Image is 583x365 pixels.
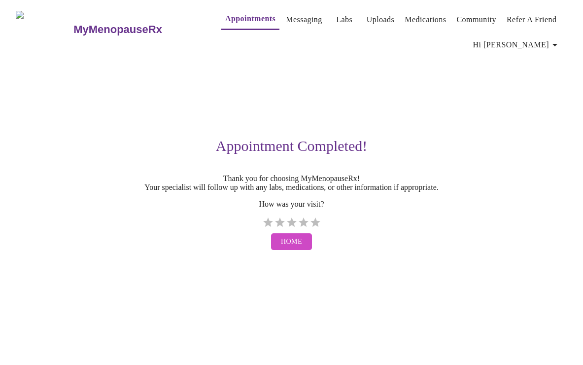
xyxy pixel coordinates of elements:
[16,200,567,209] p: How was your visit?
[336,13,352,27] a: Labs
[271,233,312,251] button: Home
[16,138,567,154] h3: Appointment Completed!
[452,10,500,30] button: Community
[367,13,395,27] a: Uploads
[405,13,446,27] a: Medications
[281,236,302,248] span: Home
[401,10,450,30] button: Medications
[456,13,496,27] a: Community
[503,10,561,30] button: Refer a Friend
[225,12,275,26] a: Appointments
[507,13,557,27] a: Refer a Friend
[363,10,399,30] button: Uploads
[72,12,202,47] a: MyMenopauseRx
[469,35,565,55] button: Hi [PERSON_NAME]
[286,13,322,27] a: Messaging
[282,10,326,30] button: Messaging
[73,23,162,36] h3: MyMenopauseRx
[221,9,279,30] button: Appointments
[269,228,314,255] a: Home
[16,11,72,48] img: MyMenopauseRx Logo
[473,38,561,52] span: Hi [PERSON_NAME]
[16,174,567,192] p: Thank you for choosing MyMenopauseRx! Your specialist will follow up with any labs, medications, ...
[329,10,360,30] button: Labs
